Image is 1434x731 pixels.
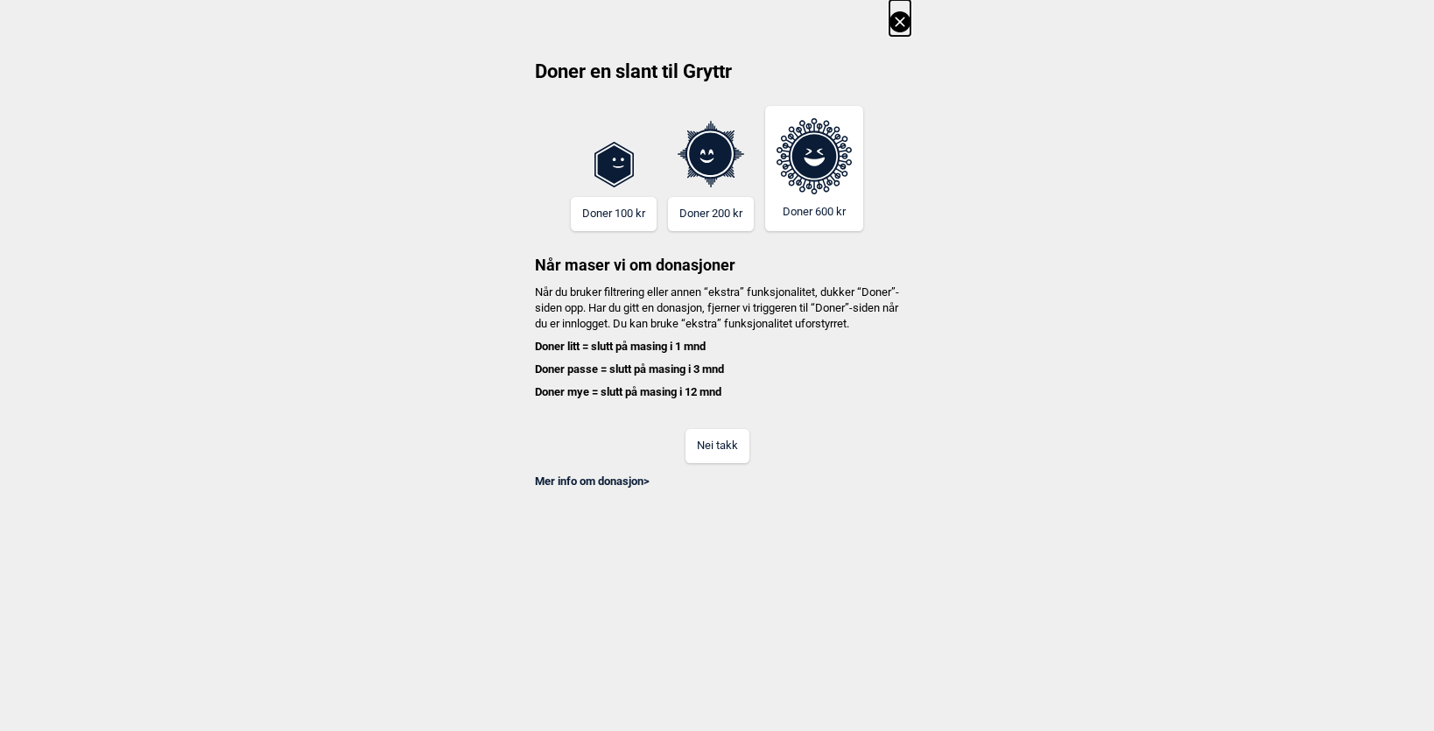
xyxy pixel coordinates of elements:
[524,285,910,401] h4: Når du bruker filtrering eller annen “ekstra” funksjonalitet, dukker “Doner”-siden opp. Har du gi...
[535,474,650,488] a: Mer info om donasjon>
[765,106,863,231] button: Doner 600 kr
[685,429,749,463] button: Nei takk
[571,197,657,231] button: Doner 100 kr
[535,340,706,353] b: Doner litt = slutt på masing i 1 mnd
[668,197,754,231] button: Doner 200 kr
[524,231,910,276] h3: Når maser vi om donasjoner
[524,59,910,97] h2: Doner en slant til Gryttr
[535,362,724,376] b: Doner passe = slutt på masing i 3 mnd
[535,385,721,398] b: Doner mye = slutt på masing i 12 mnd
